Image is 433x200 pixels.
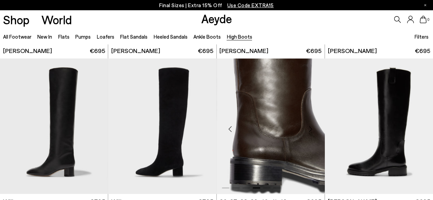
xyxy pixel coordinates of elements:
[97,34,114,40] a: Loafers
[108,58,216,194] img: Willa Suede Over-Knee Boots
[227,34,252,40] a: High Boots
[328,46,377,55] span: [PERSON_NAME]
[90,46,105,55] span: €695
[153,34,187,40] a: Heeled Sandals
[108,43,216,58] a: [PERSON_NAME] €695
[415,46,430,55] span: €695
[3,34,31,40] a: All Footwear
[41,14,72,26] a: World
[75,34,91,40] a: Pumps
[219,46,268,55] span: [PERSON_NAME]
[325,58,433,194] img: Henry Knee-High Boots
[426,18,430,22] span: 0
[111,46,160,55] span: [PERSON_NAME]
[159,1,274,10] p: Final Sizes | Extra 15% Off
[37,34,52,40] a: New In
[193,34,221,40] a: Ankle Boots
[220,119,241,139] div: Previous slide
[227,2,274,8] span: Navigate to /collections/ss25-final-sizes
[201,11,232,26] a: Aeyde
[301,119,321,139] div: Next slide
[217,58,325,194] img: Henry Knee-High Boots
[306,46,321,55] span: €695
[217,58,324,194] a: Next slide Previous slide
[420,16,426,23] a: 0
[217,58,325,194] div: 4 / 6
[198,46,213,55] span: €695
[120,34,148,40] a: Flat Sandals
[325,43,433,58] a: [PERSON_NAME] €695
[415,34,429,40] span: Filters
[58,34,69,40] a: Flats
[3,46,52,55] span: [PERSON_NAME]
[3,14,29,26] a: Shop
[217,43,324,58] a: [PERSON_NAME] €695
